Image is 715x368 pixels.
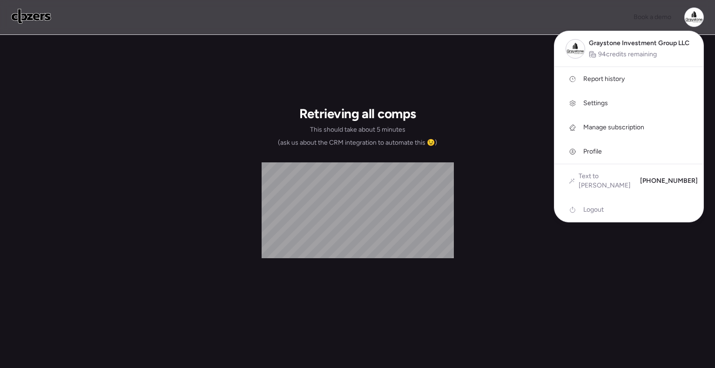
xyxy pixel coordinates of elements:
[583,123,644,132] span: Manage subscription
[554,115,703,140] a: Manage subscription
[583,147,602,156] span: Profile
[583,74,625,84] span: Report history
[278,138,437,147] span: (ask us about the CRM integration to automate this 😉)
[583,99,608,108] span: Settings
[299,106,416,121] h1: Retrieving all comps
[11,9,51,24] img: Logo
[634,13,671,21] span: Book a demo
[583,205,604,214] span: Logout
[554,67,703,91] a: Report history
[554,140,703,164] a: Profile
[554,91,703,115] a: Settings
[589,39,689,48] span: Graystone Investment Group LLC
[579,172,633,190] span: Text to [PERSON_NAME]
[598,50,657,59] span: 94 credits remaining
[569,172,633,190] a: Text to [PERSON_NAME]
[640,176,698,186] span: [PHONE_NUMBER]
[310,125,405,134] span: This should take about 5 minutes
